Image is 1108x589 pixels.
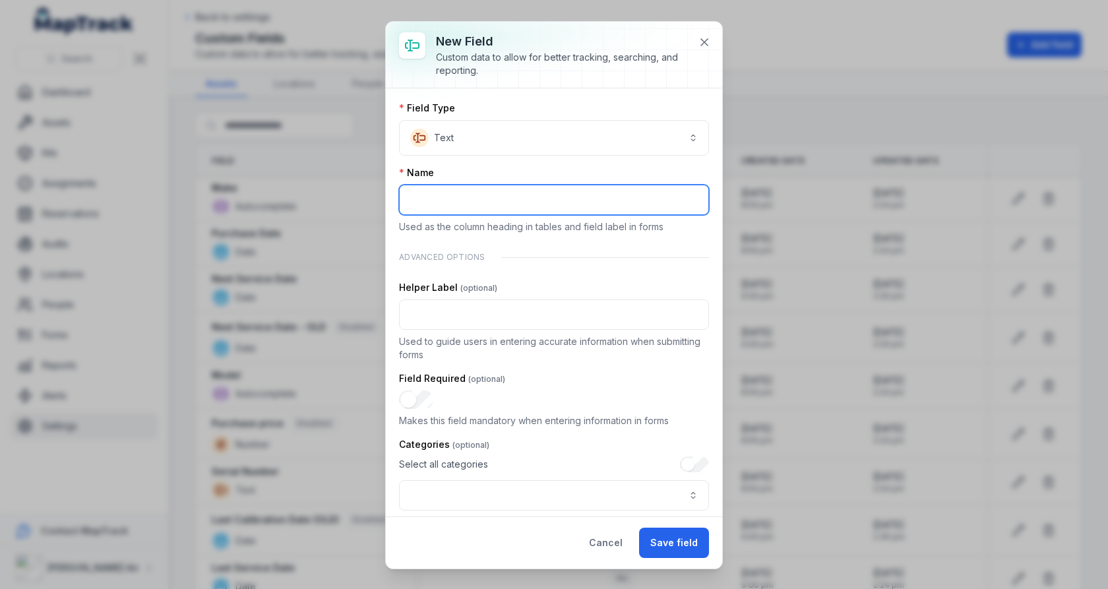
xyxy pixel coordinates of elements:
[578,528,634,558] button: Cancel
[399,516,709,542] p: Select categories that already have fields configured. Any category without fields will get this ...
[639,528,709,558] button: Save field
[399,120,709,156] button: Text
[399,414,709,427] p: Makes this field mandatory when entering information in forms
[436,32,688,51] h3: New field
[399,335,709,361] p: Used to guide users in entering accurate information when submitting forms
[399,281,497,294] label: Helper Label
[399,244,709,270] div: Advanced Options
[399,372,505,385] label: Field Required
[399,102,455,115] label: Field Type
[399,390,433,409] input: :r2q7:-form-item-label
[399,166,434,179] label: Name
[399,438,489,451] label: Categories
[399,185,709,215] input: :r2q4:-form-item-label
[436,51,688,77] div: Custom data to allow for better tracking, searching, and reporting.
[399,458,488,471] span: Select all categories
[399,220,709,233] p: Used as the column heading in tables and field label in forms
[399,456,709,511] div: :r2q8:-form-item-label
[399,299,709,330] input: :r2q6:-form-item-label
